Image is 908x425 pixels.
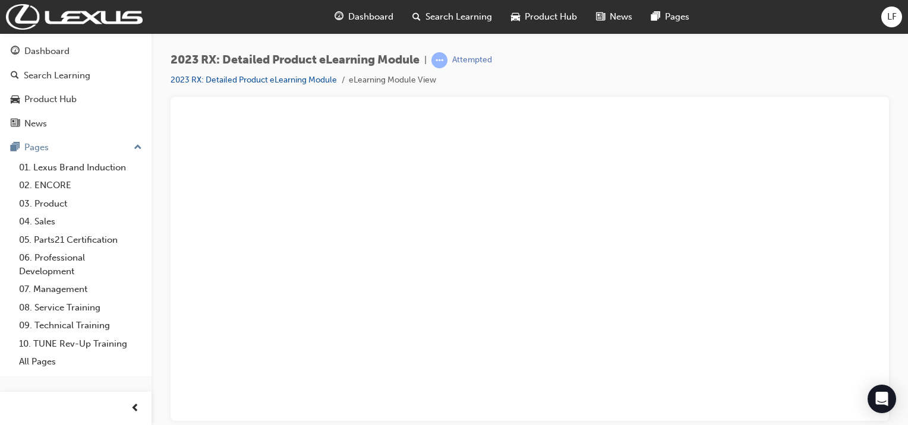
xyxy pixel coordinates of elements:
a: 03. Product [14,195,147,213]
a: All Pages [14,353,147,371]
a: Search Learning [5,65,147,87]
a: 01. Lexus Brand Induction [14,158,147,177]
a: News [5,113,147,135]
a: 10. TUNE Rev-Up Training [14,335,147,353]
span: Product Hub [525,10,577,24]
span: news-icon [11,119,20,129]
a: 09. Technical Training [14,316,147,335]
a: 06. Professional Development [14,249,147,280]
span: learningRecordVerb_ATTEMPT-icon [431,52,447,68]
span: LF [887,10,897,24]
a: 04. Sales [14,213,147,231]
div: Pages [24,141,49,154]
a: Product Hub [5,88,147,110]
a: 05. Parts21 Certification [14,231,147,249]
span: up-icon [134,140,142,156]
button: Pages [5,137,147,158]
span: News [610,10,632,24]
a: 02. ENCORE [14,176,147,195]
a: 08. Service Training [14,299,147,317]
span: 2023 RX: Detailed Product eLearning Module [171,53,420,67]
div: News [24,117,47,131]
span: car-icon [11,94,20,105]
span: guage-icon [335,9,343,24]
span: pages-icon [651,9,660,24]
a: search-iconSearch Learning [403,5,502,29]
span: guage-icon [11,46,20,57]
div: Product Hub [24,93,77,106]
span: | [424,53,427,67]
span: search-icon [11,71,19,81]
div: Open Intercom Messenger [868,385,896,413]
a: car-iconProduct Hub [502,5,587,29]
span: Search Learning [425,10,492,24]
button: DashboardSearch LearningProduct HubNews [5,38,147,137]
button: LF [881,7,902,27]
span: prev-icon [131,401,140,416]
a: 2023 RX: Detailed Product eLearning Module [171,75,337,85]
span: news-icon [596,9,605,24]
span: Dashboard [348,10,393,24]
span: Pages [665,10,689,24]
span: search-icon [412,9,421,24]
a: 07. Management [14,280,147,299]
li: eLearning Module View [349,74,436,87]
span: pages-icon [11,142,20,153]
a: Dashboard [5,40,147,62]
div: Dashboard [24,45,70,58]
a: news-iconNews [587,5,642,29]
span: car-icon [511,9,520,24]
img: Trak [6,4,143,30]
a: guage-iconDashboard [325,5,403,29]
div: Attempted [452,55,492,66]
div: Search Learning [24,69,90,83]
a: pages-iconPages [642,5,699,29]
